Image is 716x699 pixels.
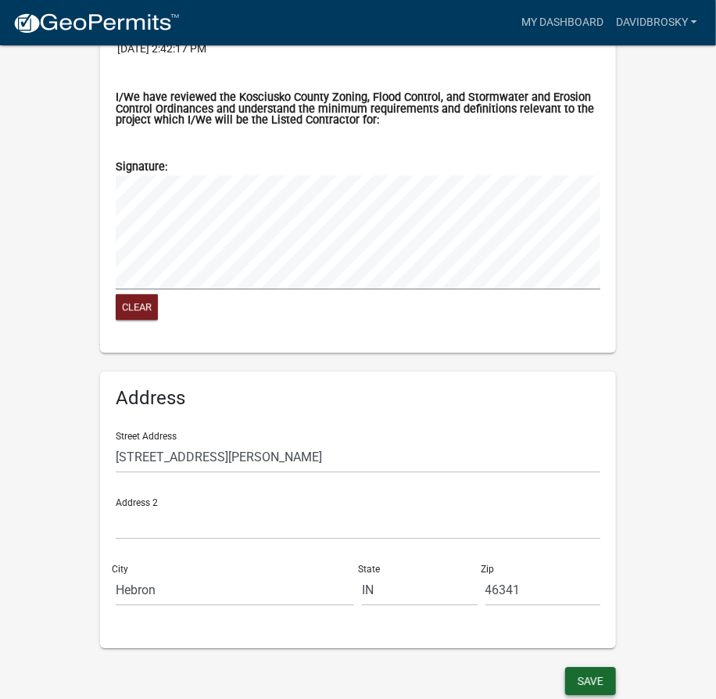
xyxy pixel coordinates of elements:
label: I/We have reviewed the Kosciusko County Zoning, Flood Control, and Stormwater and Erosion Control... [116,92,600,126]
h6: Address [116,387,600,410]
a: davidbrosky [610,8,703,38]
label: Signature: [116,162,167,173]
a: My Dashboard [515,8,610,38]
button: Save [565,667,616,695]
button: Clear [116,294,158,320]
